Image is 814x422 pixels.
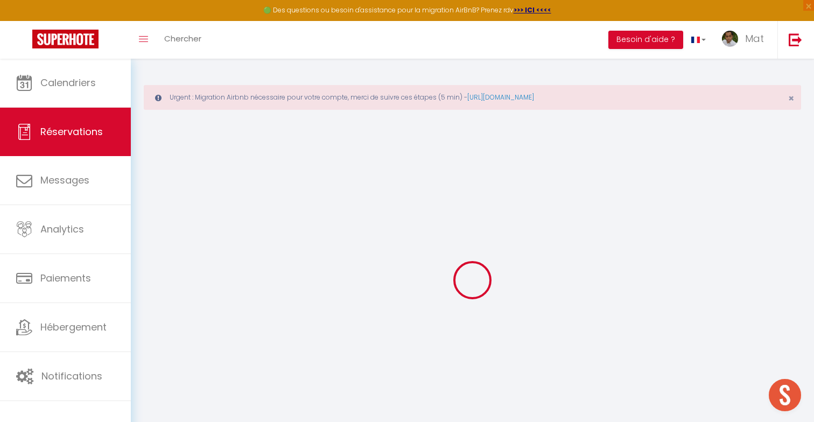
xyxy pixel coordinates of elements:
[789,33,802,46] img: logout
[40,76,96,89] span: Calendriers
[32,30,99,48] img: Super Booking
[40,320,107,334] span: Hébergement
[769,379,801,411] div: Ouvrir le chat
[40,173,89,187] span: Messages
[40,271,91,285] span: Paiements
[144,85,801,110] div: Urgent : Migration Airbnb nécessaire pour votre compte, merci de suivre ces étapes (5 min) -
[714,21,777,59] a: ... Mat
[156,21,209,59] a: Chercher
[40,222,84,236] span: Analytics
[164,33,201,44] span: Chercher
[41,369,102,383] span: Notifications
[608,31,683,49] button: Besoin d'aide ?
[788,94,794,103] button: Close
[722,31,738,47] img: ...
[40,125,103,138] span: Réservations
[788,92,794,105] span: ×
[745,32,764,45] span: Mat
[467,93,534,102] a: [URL][DOMAIN_NAME]
[514,5,551,15] a: >>> ICI <<<<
